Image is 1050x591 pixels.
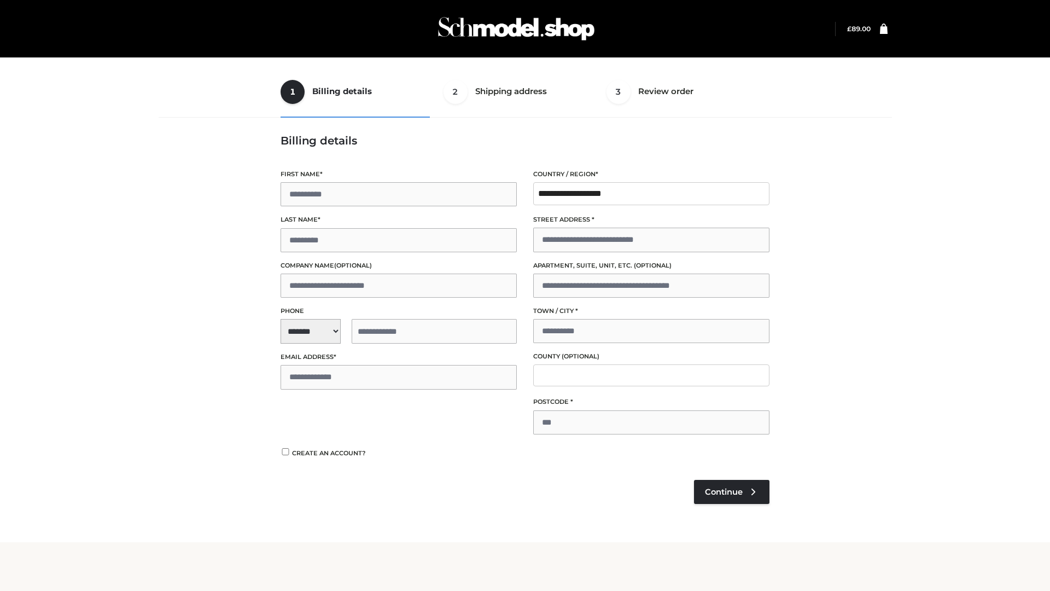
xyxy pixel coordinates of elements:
[694,480,769,504] a: Continue
[847,25,851,33] span: £
[533,260,769,271] label: Apartment, suite, unit, etc.
[334,262,372,269] span: (optional)
[847,25,871,33] bdi: 89.00
[562,352,599,360] span: (optional)
[281,448,290,455] input: Create an account?
[533,215,769,225] label: Street address
[705,487,743,497] span: Continue
[281,306,517,316] label: Phone
[281,352,517,362] label: Email address
[847,25,871,33] a: £89.00
[533,169,769,179] label: Country / Region
[533,397,769,407] label: Postcode
[281,134,769,147] h3: Billing details
[533,351,769,362] label: County
[533,306,769,316] label: Town / City
[281,215,517,225] label: Last name
[434,7,598,50] img: Schmodel Admin 964
[634,262,672,269] span: (optional)
[292,449,366,457] span: Create an account?
[281,169,517,179] label: First name
[281,260,517,271] label: Company name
